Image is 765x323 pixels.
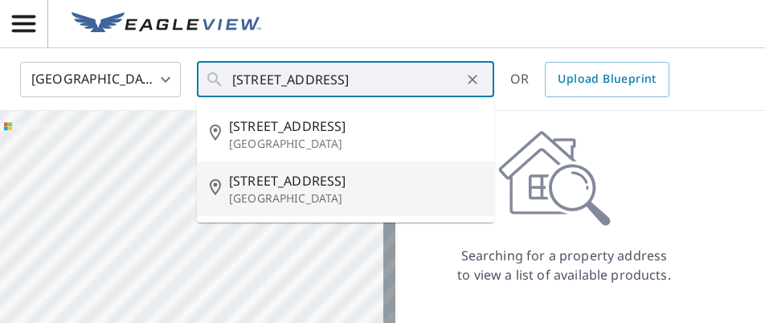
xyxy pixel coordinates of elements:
[62,2,271,46] a: EV Logo
[229,136,481,152] p: [GEOGRAPHIC_DATA]
[229,117,481,136] span: [STREET_ADDRESS]
[20,57,181,102] div: [GEOGRAPHIC_DATA]
[229,171,481,190] span: [STREET_ADDRESS]
[229,190,481,206] p: [GEOGRAPHIC_DATA]
[461,68,484,91] button: Clear
[456,246,672,284] p: Searching for a property address to view a list of available products.
[558,69,656,89] span: Upload Blueprint
[545,62,669,97] a: Upload Blueprint
[72,12,261,36] img: EV Logo
[232,57,461,102] input: Search by address or latitude-longitude
[510,62,669,97] div: OR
